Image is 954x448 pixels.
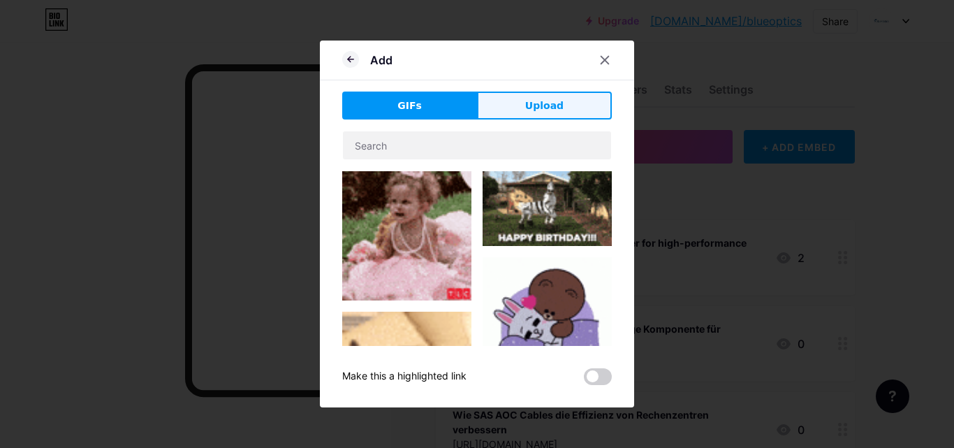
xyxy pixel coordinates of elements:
div: Make this a highlighted link [342,368,467,385]
button: Upload [477,92,612,120]
img: Gihpy [342,171,471,301]
img: Gihpy [483,257,612,374]
span: Upload [525,99,564,113]
span: GIFs [397,99,422,113]
div: Add [370,52,392,68]
button: GIFs [342,92,477,120]
input: Search [343,131,611,159]
img: Gihpy [483,171,612,246]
